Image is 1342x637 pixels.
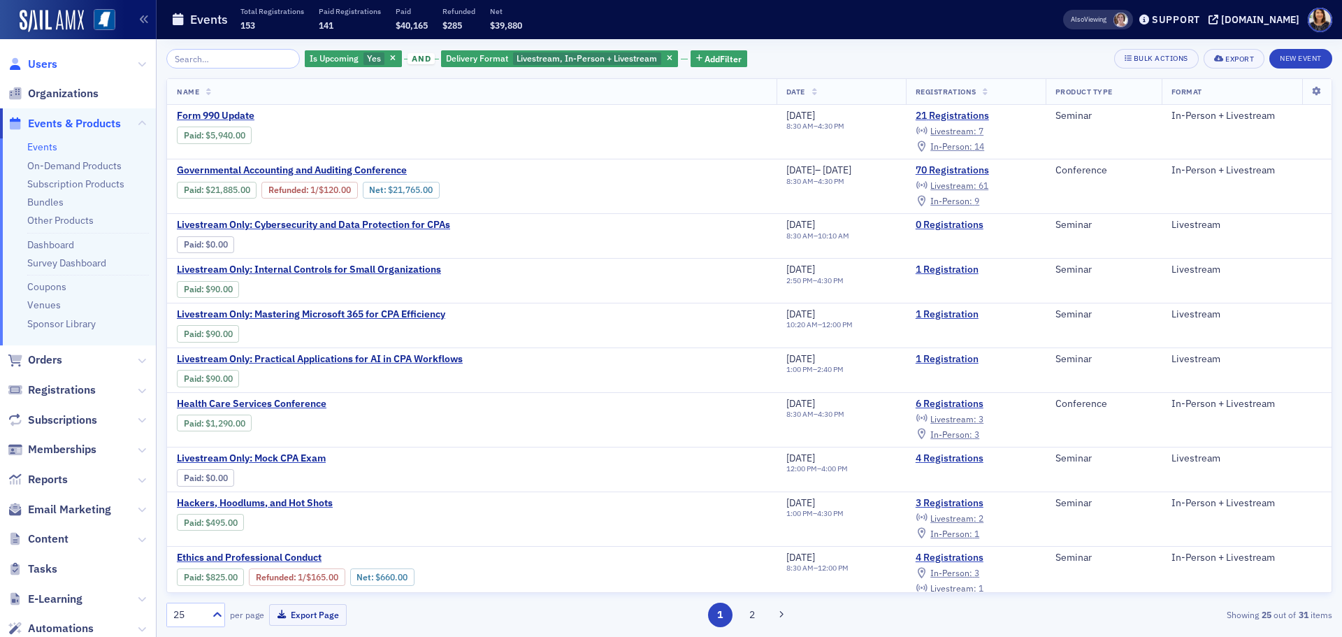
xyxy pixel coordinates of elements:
[1152,13,1200,26] div: Support
[916,353,1036,366] a: 1 Registration
[823,164,851,176] span: [DATE]
[1055,552,1152,564] div: Seminar
[916,398,1036,410] a: 6 Registrations
[184,284,201,294] a: Paid
[974,141,984,152] span: 14
[28,413,97,428] span: Subscriptions
[1055,110,1152,122] div: Seminar
[177,353,463,366] span: Livestream Only: Practical Applications for AI in CPA Workflows
[28,57,57,72] span: Users
[818,176,844,186] time: 4:30 PM
[916,141,984,152] a: In-Person: 14
[319,6,381,16] p: Paid Registrations
[177,164,412,177] span: Governmental Accounting and Auditing Conference
[94,9,115,31] img: SailAMX
[974,567,979,578] span: 3
[8,413,97,428] a: Subscriptions
[177,552,519,564] a: Ethics and Professional Conduct
[184,473,205,483] span: :
[1171,219,1322,231] div: Livestream
[916,126,983,137] a: Livestream: 7
[916,552,1036,564] a: 4 Registrations
[184,418,201,429] a: Paid
[28,352,62,368] span: Orders
[205,572,238,582] span: $825.00
[786,176,814,186] time: 8:30 AM
[786,509,844,518] div: –
[184,373,205,384] span: :
[177,219,450,231] a: Livestream Only: Cybersecurity and Data Protection for CPAs
[8,86,99,101] a: Organizations
[184,517,201,528] a: Paid
[821,464,848,473] time: 4:00 PM
[240,6,304,16] p: Total Registrations
[786,365,844,374] div: –
[388,185,433,195] span: $21,765.00
[305,50,402,68] div: Yes
[930,429,972,440] span: In-Person :
[28,382,96,398] span: Registrations
[786,122,844,131] div: –
[268,185,310,195] span: :
[8,472,68,487] a: Reports
[28,116,121,131] span: Events & Products
[177,325,239,342] div: Paid: 2 - $9000
[27,257,106,269] a: Survey Dashboard
[930,582,976,594] span: Livestream :
[184,130,205,141] span: :
[916,568,979,579] a: In-Person: 3
[1171,452,1322,465] div: Livestream
[184,329,205,339] span: :
[786,564,849,573] div: –
[786,409,814,419] time: 8:30 AM
[786,177,852,186] div: –
[786,563,814,573] time: 8:30 AM
[268,185,306,195] a: Refunded
[974,528,979,539] span: 1
[8,561,57,577] a: Tasks
[28,561,57,577] span: Tasks
[708,603,733,627] button: 1
[177,452,412,465] span: Livestream Only: Mock CPA Exam
[184,185,201,195] a: Paid
[20,10,84,32] img: SailAMX
[27,141,57,153] a: Events
[27,178,124,190] a: Subscription Products
[27,299,61,311] a: Venues
[1171,552,1322,564] div: In-Person + Livestream
[1221,13,1299,26] div: [DOMAIN_NAME]
[166,49,300,69] input: Search…
[786,452,815,464] span: [DATE]
[1259,608,1274,621] strong: 25
[184,329,201,339] a: Paid
[916,180,988,192] a: Livestream: 61
[786,276,844,285] div: –
[1071,15,1106,24] span: Viewing
[1055,264,1152,276] div: Seminar
[916,452,1036,465] a: 4 Registrations
[249,568,345,585] div: Refunded: 4 - $82500
[1171,87,1202,96] span: Format
[363,182,440,199] div: Net: $2176500
[27,196,64,208] a: Bundles
[190,11,228,28] h1: Events
[1055,164,1152,177] div: Conference
[8,502,111,517] a: Email Marketing
[1055,219,1152,231] div: Seminar
[177,514,244,531] div: Paid: 4 - $49500
[1204,49,1264,69] button: Export
[256,572,294,582] a: Refunded
[786,551,815,564] span: [DATE]
[177,370,239,387] div: Paid: 2 - $9000
[1171,398,1322,410] div: In-Person + Livestream
[8,531,68,547] a: Content
[356,572,375,582] span: Net :
[930,141,972,152] span: In-Person :
[930,195,972,206] span: In-Person :
[177,497,412,510] span: Hackers, Hoodlums, and Hot Shots
[306,572,338,582] span: $165.00
[442,6,475,16] p: Refunded
[177,110,412,122] a: Form 990 Update
[8,592,82,607] a: E-Learning
[817,275,844,285] time: 4:30 PM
